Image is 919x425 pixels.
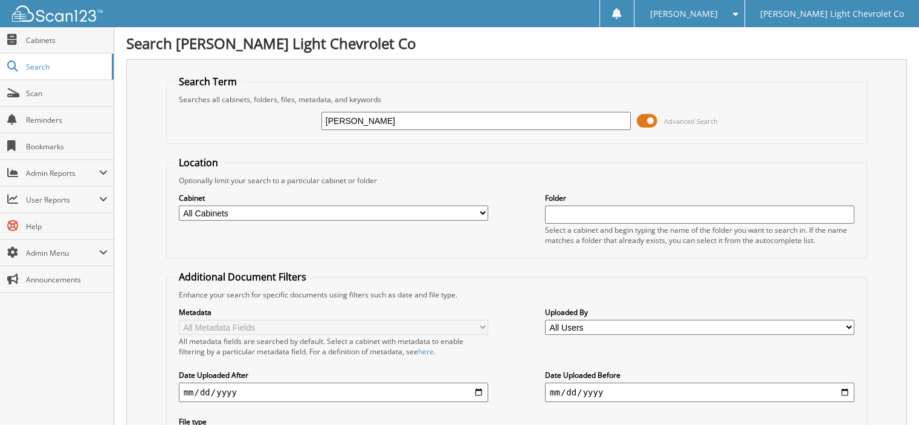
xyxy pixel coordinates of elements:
[173,175,861,186] div: Optionally limit your search to a particular cabinet or folder
[173,290,861,300] div: Enhance your search for specific documents using filters such as date and file type.
[12,5,103,22] img: scan123-logo-white.svg
[760,10,904,18] span: [PERSON_NAME] Light Chevrolet Co
[545,225,854,245] div: Select a cabinet and begin typing the name of the folder you want to search in. If the name match...
[179,307,488,317] label: Metadata
[26,62,106,72] span: Search
[26,195,99,205] span: User Reports
[26,115,108,125] span: Reminders
[545,193,854,203] label: Folder
[179,370,488,380] label: Date Uploaded After
[173,75,243,88] legend: Search Term
[179,336,488,357] div: All metadata fields are searched by default. Select a cabinet with metadata to enable filtering b...
[859,367,919,425] iframe: Chat Widget
[545,307,854,317] label: Uploaded By
[545,370,854,380] label: Date Uploaded Before
[126,33,907,53] h1: Search [PERSON_NAME] Light Chevrolet Co
[26,248,99,258] span: Admin Menu
[26,221,108,232] span: Help
[26,168,99,178] span: Admin Reports
[26,274,108,285] span: Announcements
[26,88,108,99] span: Scan
[173,94,861,105] div: Searches all cabinets, folders, files, metadata, and keywords
[173,270,312,284] legend: Additional Document Filters
[26,35,108,45] span: Cabinets
[26,141,108,152] span: Bookmarks
[650,10,717,18] span: [PERSON_NAME]
[418,346,434,357] a: here
[173,156,224,169] legend: Location
[545,383,854,402] input: end
[179,193,488,203] label: Cabinet
[179,383,488,402] input: start
[664,117,718,126] span: Advanced Search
